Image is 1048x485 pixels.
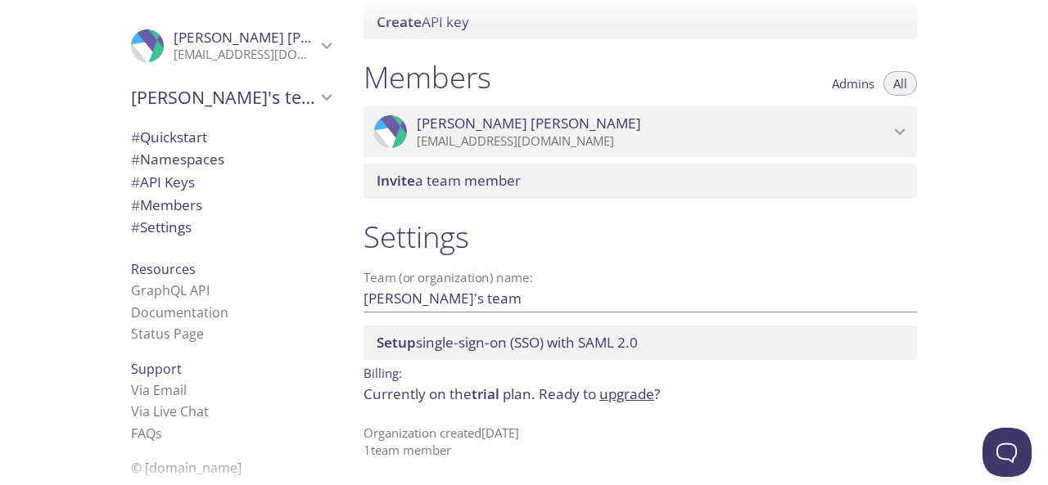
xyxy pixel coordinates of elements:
[417,133,889,150] p: [EMAIL_ADDRESS][DOMAIN_NAME]
[131,173,140,191] span: #
[118,171,344,194] div: API Keys
[131,150,224,168] span: Namespaces
[131,195,140,214] span: #
[822,71,884,96] button: Admins
[118,76,344,119] div: John's team
[364,106,917,157] div: John soriano
[118,19,344,73] div: John soriano
[131,424,162,442] a: FAQ
[883,71,917,96] button: All
[599,384,654,403] a: upgrade
[364,164,917,198] div: Invite a team member
[131,150,140,168] span: #
[174,28,398,47] span: [PERSON_NAME] [PERSON_NAME]
[131,303,228,321] a: Documentation
[156,424,162,442] span: s
[174,47,316,63] p: [EMAIL_ADDRESS][DOMAIN_NAME]
[417,115,641,132] span: [PERSON_NAME] [PERSON_NAME]
[131,195,202,214] span: Members
[377,171,415,190] span: Invite
[131,86,316,109] span: [PERSON_NAME]'s team
[364,360,917,384] p: Billing:
[982,428,1032,477] iframe: Help Scout Beacon - Open
[131,128,140,146] span: #
[131,128,207,146] span: Quickstart
[364,59,491,96] h1: Members
[118,148,344,171] div: Namespaces
[364,218,917,255] h1: Settings
[118,216,344,239] div: Team Settings
[131,402,209,420] a: Via Live Chat
[131,260,196,278] span: Resources
[131,360,182,378] span: Support
[131,173,195,191] span: API Keys
[539,384,660,403] span: Ready to ?
[472,384,499,403] span: trial
[131,381,187,399] a: Via Email
[377,333,416,352] span: Setup
[364,326,917,360] div: Setup SSO
[377,12,422,31] span: Create
[131,218,192,236] span: Settings
[118,194,344,217] div: Members
[364,424,917,460] p: Organization created [DATE] 1 team member
[364,384,917,405] p: Currently on the plan.
[377,171,521,190] span: a team member
[131,325,204,343] a: Status Page
[377,333,638,352] span: single-sign-on (SSO) with SAML 2.0
[377,12,469,31] span: API key
[118,126,344,149] div: Quickstart
[131,218,140,236] span: #
[131,281,210,299] a: GraphQL API
[364,272,534,284] label: Team (or organization) name:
